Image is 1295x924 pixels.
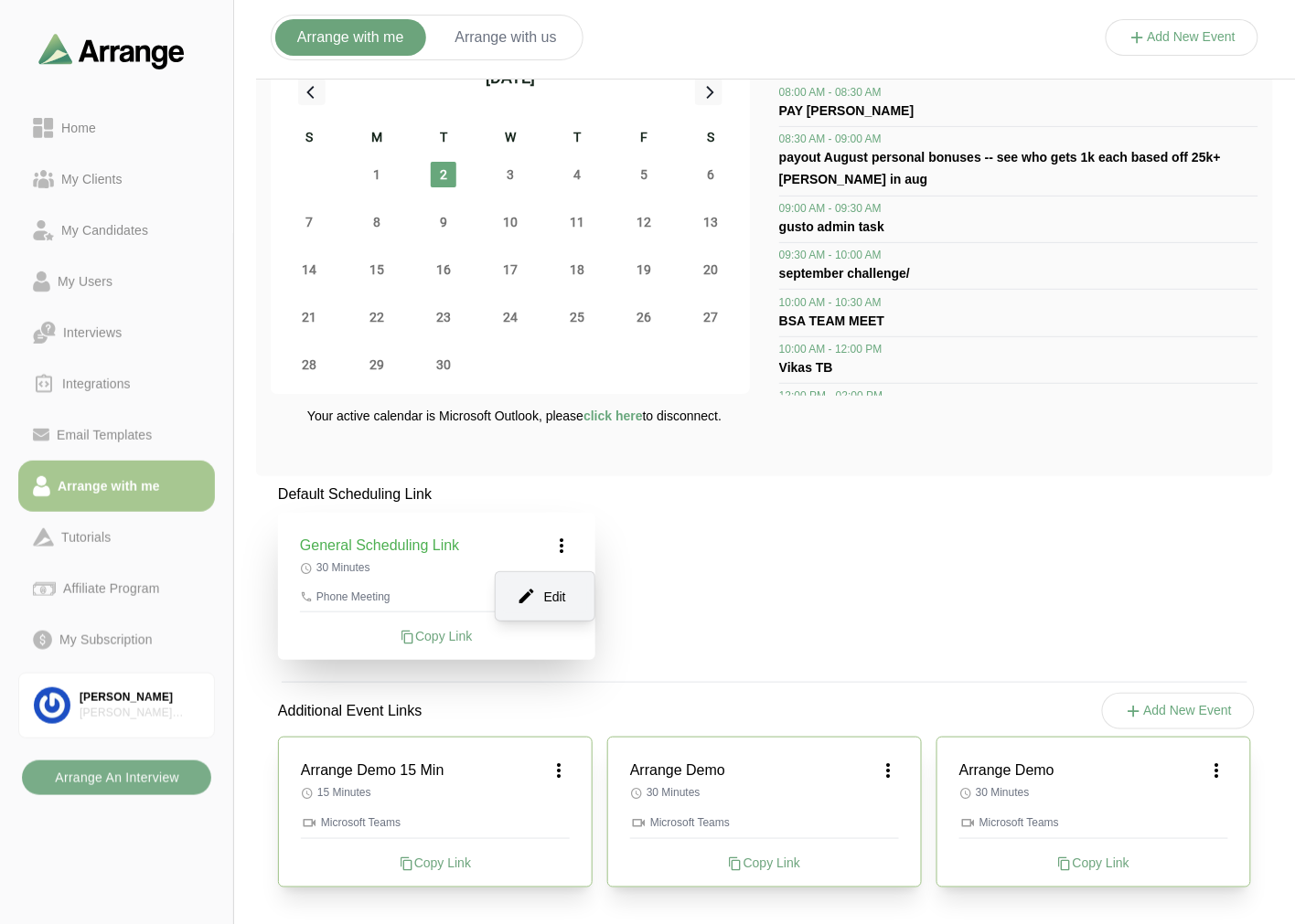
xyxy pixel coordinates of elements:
div: T [410,127,476,151]
span: 08:00 AM - 08:30 AM [779,85,882,100]
div: My Candidates [54,219,155,241]
span: Thursday, September 18, 2025 [564,257,590,282]
a: Home [18,102,215,154]
a: My Candidates [18,205,215,256]
span: Friday, September 19, 2025 [631,257,657,282]
span: 08:30 AM - 09:00 AM [779,132,882,146]
span: Wednesday, September 17, 2025 [498,257,523,282]
b: Arrange An Interview [54,760,179,795]
button: Arrange with me [275,19,426,56]
button: Arrange An Interview [22,760,211,795]
h3: Arrange Demo [959,759,1054,781]
div: Arrange with me [50,475,167,497]
div: S [276,127,343,151]
span: Saturday, September 20, 2025 [698,257,723,282]
div: Integrations [55,373,138,395]
span: payout August personal bonuses -- see who gets 1k each based off 25k+ [PERSON_NAME] in aug [779,150,1221,186]
div: Email Templates [49,424,159,446]
span: Thursday, September 4, 2025 [564,162,590,187]
span: click here [583,409,643,423]
div: W [476,127,543,151]
span: Sunday, September 28, 2025 [297,352,323,377]
span: Sunday, September 14, 2025 [297,257,323,282]
div: My Users [50,271,120,292]
div: Copy Link [301,854,570,872]
a: My Users [18,256,215,307]
span: Monday, September 22, 2025 [364,304,390,330]
button: Add New Event [1102,693,1256,729]
span: 10:00 AM - 10:30 AM [779,295,882,310]
span: Saturday, September 6, 2025 [698,162,723,187]
p: Phone Meeting [300,589,573,604]
div: Tutorials [54,526,118,548]
div: Interviews [56,322,129,344]
span: Monday, September 8, 2025 [364,209,390,235]
a: Email Templates [18,409,215,461]
span: september challenge/ [779,266,910,281]
span: Friday, September 5, 2025 [631,162,657,187]
a: Affiliate Program [18,563,215,614]
span: Saturday, September 13, 2025 [698,209,723,235]
p: 30 Minutes [630,785,899,800]
p: 15 Minutes [301,785,570,800]
div: My Subscription [52,629,160,651]
button: Arrange with us [433,19,579,56]
span: PAY [PERSON_NAME] [779,103,915,118]
div: Affiliate Program [56,578,166,600]
div: [PERSON_NAME] [80,690,199,706]
span: Vikas TB [779,360,833,375]
div: Edit [503,579,587,613]
span: Monday, September 1, 2025 [364,162,390,187]
p: 30 Minutes [959,785,1228,800]
span: gusto admin task [779,219,884,234]
span: Monday, September 15, 2025 [364,257,390,282]
span: BSA TEAM MEET [779,313,884,328]
span: Tuesday, September 2, 2025 [431,162,456,187]
a: Interviews [18,307,215,358]
p: Microsoft Teams [630,814,899,831]
span: Saturday, September 27, 2025 [698,304,723,330]
h3: Arrange Demo [630,759,725,781]
div: Copy Link [959,854,1228,872]
a: My Subscription [18,614,215,665]
p: Additional Event Links [256,678,444,744]
button: Add New Event [1106,19,1259,56]
div: Copy Link [630,854,899,872]
div: Home [54,117,103,139]
span: Wednesday, September 24, 2025 [498,304,523,330]
h3: Arrange Demo 15 Min [301,759,444,781]
span: Thursday, September 11, 2025 [564,209,590,235]
img: arrangeai-name-small-logo.4d2b8aee.svg [38,33,185,69]
span: Tuesday, September 16, 2025 [431,257,456,282]
p: Your active calendar is Microsoft Outlook, please to disconnect. [307,407,722,425]
span: 09:00 AM - 09:30 AM [779,201,882,216]
a: Arrange with me [18,461,215,512]
a: Integrations [18,358,215,409]
span: Monday, September 29, 2025 [364,352,390,377]
a: Tutorials [18,512,215,563]
p: Microsoft Teams [959,814,1228,831]
div: [PERSON_NAME] Associates [80,706,199,721]
div: My Clients [54,168,130,190]
a: My Clients [18,154,215,205]
span: Sunday, September 21, 2025 [297,304,323,330]
p: Default Scheduling Link [278,483,595,505]
div: M [343,127,410,151]
span: Thursday, September 25, 2025 [564,304,590,330]
h3: General Scheduling Link [300,535,459,557]
span: Sunday, September 7, 2025 [297,209,323,235]
p: Microsoft Teams [301,814,570,831]
span: Tuesday, September 30, 2025 [431,352,456,377]
span: Friday, September 26, 2025 [631,304,657,330]
span: Wednesday, September 10, 2025 [498,209,523,235]
span: 12:00 PM - 02:00 PM [779,388,883,403]
p: 30 Minutes [300,560,573,575]
span: Wednesday, September 3, 2025 [498,162,523,187]
div: T [544,127,611,151]
div: F [611,127,678,151]
div: S [678,127,744,151]
span: 09:30 AM - 10:00 AM [779,248,882,262]
a: [PERSON_NAME][PERSON_NAME] Associates [18,673,215,738]
span: Tuesday, September 9, 2025 [431,209,456,235]
div: Copy Link [300,627,573,645]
